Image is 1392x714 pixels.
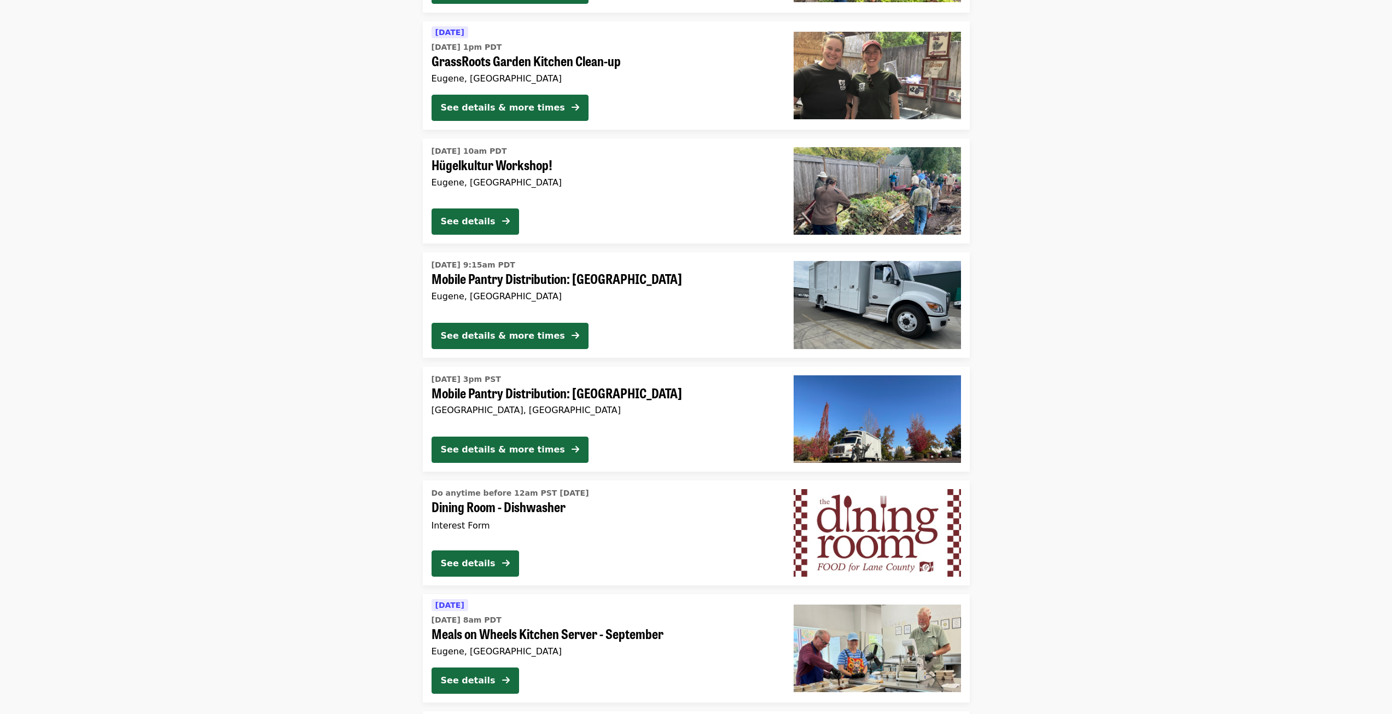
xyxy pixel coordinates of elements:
button: See details [432,550,519,577]
span: Mobile Pantry Distribution: [GEOGRAPHIC_DATA] [432,385,776,401]
span: GrassRoots Garden Kitchen Clean-up [432,53,776,69]
div: Eugene, [GEOGRAPHIC_DATA] [432,646,776,657]
a: See details for "Mobile Pantry Distribution: Bethel School District" [423,252,970,357]
i: arrow-right icon [572,102,579,113]
a: See details for "Mobile Pantry Distribution: Springfield" [423,367,970,472]
div: See details & more times [441,329,565,343]
button: See details & more times [432,95,589,121]
button: See details [432,208,519,235]
img: Mobile Pantry Distribution: Springfield organized by FOOD For Lane County [794,375,961,463]
div: See details & more times [441,443,565,456]
i: arrow-right icon [572,330,579,341]
img: Meals on Wheels Kitchen Server - September organized by FOOD For Lane County [794,605,961,692]
span: Do anytime before 12am PST [DATE] [432,489,589,497]
span: Interest Form [432,520,490,531]
img: GrassRoots Garden Kitchen Clean-up organized by FOOD For Lane County [794,32,961,119]
time: [DATE] 10am PDT [432,146,507,157]
span: Dining Room - Dishwasher [432,499,776,515]
i: arrow-right icon [502,216,510,227]
span: [DATE] [435,601,464,609]
img: Dining Room - Dishwasher organized by FOOD For Lane County [794,489,961,577]
button: See details & more times [432,437,589,463]
i: arrow-right icon [502,558,510,568]
time: [DATE] 8am PDT [432,614,502,626]
div: Eugene, [GEOGRAPHIC_DATA] [432,73,776,84]
div: See details [441,557,496,570]
time: [DATE] 9:15am PDT [432,259,515,271]
div: [GEOGRAPHIC_DATA], [GEOGRAPHIC_DATA] [432,405,776,415]
a: See details for "Dining Room - Dishwasher" [423,480,970,585]
div: See details [441,674,496,687]
img: Hügelkultur Workshop! organized by FOOD For Lane County [794,147,961,235]
button: See details [432,667,519,694]
a: See details for "GrassRoots Garden Kitchen Clean-up" [423,21,970,130]
i: arrow-right icon [572,444,579,455]
div: Eugene, [GEOGRAPHIC_DATA] [432,177,776,188]
time: [DATE] 3pm PST [432,374,501,385]
time: [DATE] 1pm PDT [432,42,502,53]
span: [DATE] [435,28,464,37]
a: See details for "Hügelkultur Workshop!" [423,138,970,243]
span: Mobile Pantry Distribution: [GEOGRAPHIC_DATA] [432,271,776,287]
div: See details [441,215,496,228]
button: See details & more times [432,323,589,349]
span: Meals on Wheels Kitchen Server - September [432,626,776,642]
div: See details & more times [441,101,565,114]
a: See details for "Meals on Wheels Kitchen Server - September" [423,594,970,703]
span: Hügelkultur Workshop! [432,157,776,173]
i: arrow-right icon [502,675,510,686]
img: Mobile Pantry Distribution: Bethel School District organized by FOOD For Lane County [794,261,961,349]
div: Eugene, [GEOGRAPHIC_DATA] [432,291,776,301]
